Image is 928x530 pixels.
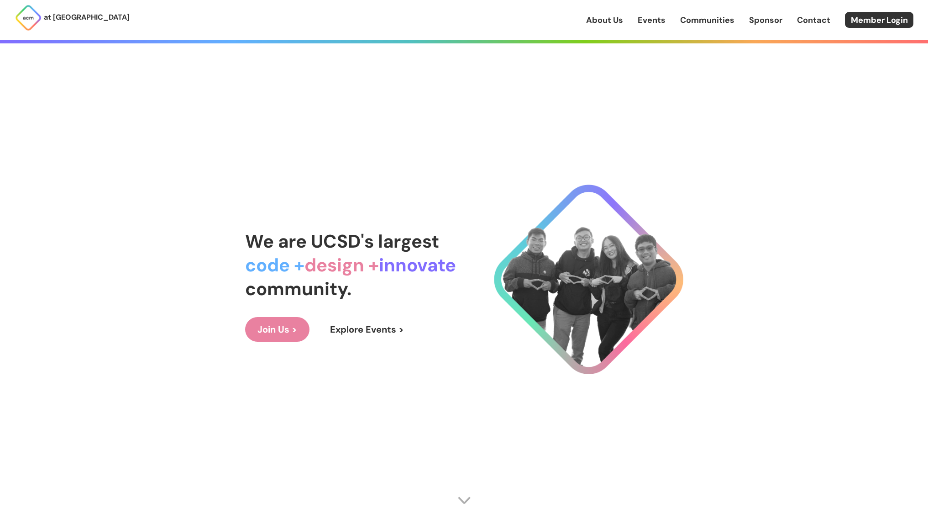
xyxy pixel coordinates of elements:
[379,253,456,277] span: innovate
[494,185,683,374] img: Cool Logo
[245,253,304,277] span: code +
[245,277,351,301] span: community.
[44,11,130,23] p: at [GEOGRAPHIC_DATA]
[245,317,309,342] a: Join Us >
[680,14,734,26] a: Communities
[586,14,623,26] a: About Us
[318,317,416,342] a: Explore Events >
[845,12,913,28] a: Member Login
[797,14,830,26] a: Contact
[749,14,782,26] a: Sponsor
[304,253,379,277] span: design +
[245,229,439,253] span: We are UCSD's largest
[15,4,130,32] a: at [GEOGRAPHIC_DATA]
[15,4,42,32] img: ACM Logo
[638,14,666,26] a: Events
[457,493,471,507] img: Scroll Arrow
